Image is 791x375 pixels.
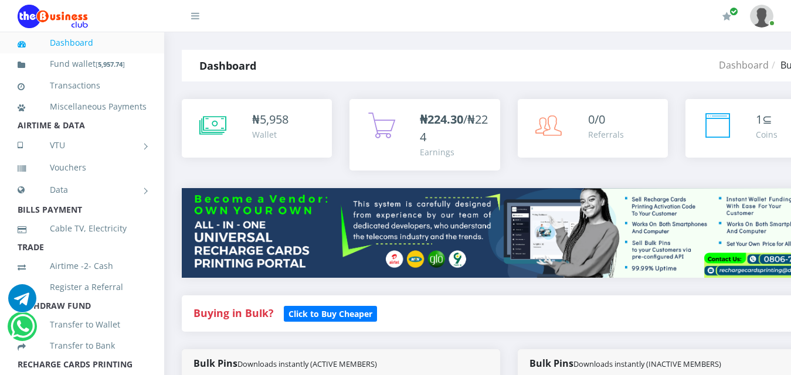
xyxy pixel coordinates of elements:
a: Vouchers [18,154,147,181]
small: Downloads instantly (ACTIVE MEMBERS) [237,359,377,369]
img: User [750,5,773,28]
div: ₦ [252,111,288,128]
a: Transfer to Wallet [18,311,147,338]
div: Referrals [588,128,624,141]
span: Renew/Upgrade Subscription [729,7,738,16]
a: ₦224.30/₦224 Earnings [349,99,500,171]
a: 0/0 Referrals [518,99,668,158]
a: Cable TV, Electricity [18,215,147,242]
a: Dashboard [719,59,769,71]
a: Chat for support [11,321,35,340]
a: Chat for support [8,293,36,312]
div: ⊆ [756,111,778,128]
a: ₦5,958 Wallet [182,99,332,158]
a: Register a Referral [18,274,147,301]
a: Click to Buy Cheaper [284,306,377,320]
b: ₦224.30 [420,111,463,127]
a: VTU [18,131,147,160]
strong: Bulk Pins [529,357,721,370]
span: 0/0 [588,111,605,127]
div: Coins [756,128,778,141]
img: Logo [18,5,88,28]
div: Earnings [420,146,488,158]
b: Click to Buy Cheaper [288,308,372,319]
a: Miscellaneous Payments [18,93,147,120]
a: Transfer to Bank [18,332,147,359]
strong: Bulk Pins [193,357,377,370]
b: 5,957.74 [98,60,123,69]
span: /₦224 [420,111,488,145]
small: Downloads instantly (INACTIVE MEMBERS) [573,359,721,369]
a: Transactions [18,72,147,99]
div: Wallet [252,128,288,141]
i: Renew/Upgrade Subscription [722,12,731,21]
strong: Buying in Bulk? [193,306,273,320]
span: 1 [756,111,762,127]
a: Data [18,175,147,204]
a: Airtime -2- Cash [18,253,147,279]
strong: Dashboard [199,59,256,73]
span: 5,958 [260,111,288,127]
a: Fund wallet[5,957.74] [18,50,147,78]
a: Dashboard [18,29,147,56]
small: [ ] [96,60,125,69]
